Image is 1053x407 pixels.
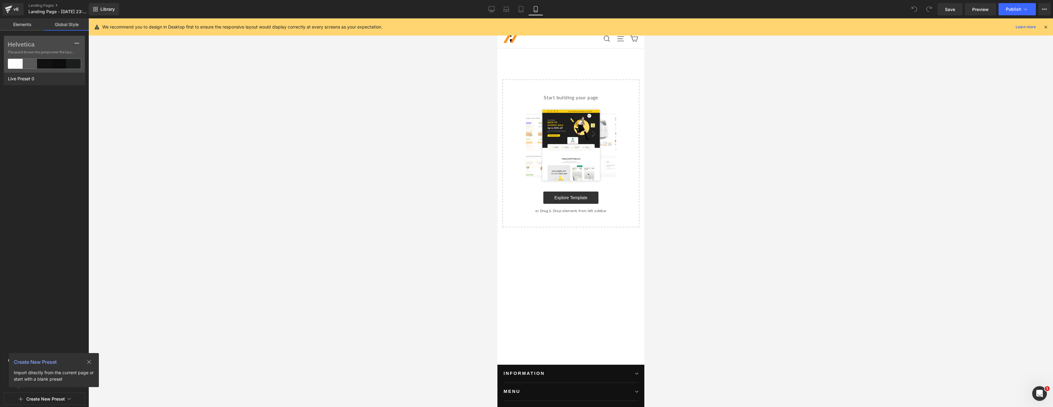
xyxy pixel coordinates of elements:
a: Tablet [514,3,528,15]
button: Publish [999,3,1036,15]
a: Global Style [44,18,89,31]
a: Landing Pages [28,3,99,8]
img: HEALTH NUTRITION [6,15,21,25]
button: More [1038,3,1051,15]
span: 1 [1045,386,1050,391]
span: The quick brown fox jumps over the lazy... [8,49,81,55]
div: You can customize styles and elements to build a consistent look across your pages. [4,366,85,378]
span: Preview [972,6,989,13]
span: Publish [1006,7,1021,12]
span: Library [100,6,115,12]
a: v6 [2,3,24,15]
a: New Library [89,3,119,15]
button: Undo [908,3,920,15]
a: Preview [965,3,996,15]
button: Create New Preset [26,393,65,405]
label: Helvetica [8,41,81,48]
div: v6 [12,5,20,13]
span: Live Preset 0 [6,75,36,83]
p: Start building your page [15,75,132,83]
iframe: Intercom live chat [1032,386,1047,401]
button: Information [6,346,141,364]
p: We recommend you to design in Desktop first to ensure the responsive layout would display correct... [102,24,382,30]
button: OFFRE SPÉCIALE [6,382,141,397]
a: Desktop [484,3,499,15]
button: Menu [6,364,141,382]
a: Laptop [499,3,514,15]
button: Redo [923,3,935,15]
a: Learn more [1013,23,1038,31]
span: Create New Preset [14,358,57,366]
span: Landing Page - [DATE] 23:18:39 [28,9,87,14]
a: Mobile [528,3,543,15]
span: Save [945,6,955,13]
a: Explore Template [46,173,101,185]
div: Import directly from the current page or start with a blank preset [14,369,94,382]
p: or Drag & Drop elements from left sidebar [15,190,132,195]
